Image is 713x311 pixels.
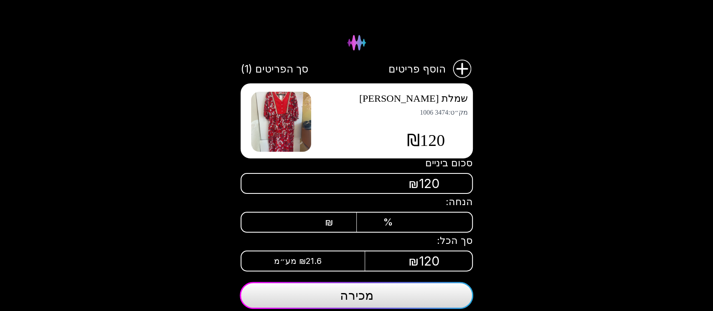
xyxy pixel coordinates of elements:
[274,256,322,266] span: ₪21.6 מע״מ
[409,253,439,268] span: ₪120
[340,288,373,303] span: מכירה
[425,157,473,169] span: סכום ביניים
[388,62,446,76] span: הוסף פריטים
[446,196,473,208] span: הנחה:
[251,92,311,152] img: שמלת Hodaya Lovich
[240,282,473,309] button: מכירה
[383,216,393,228] span: %
[452,58,473,79] img: הוסף פריטים
[359,93,468,104] span: שמלת [PERSON_NAME]
[388,58,473,79] button: הוסף פריטיםהוסף פריטים
[409,176,439,191] span: ₪120
[437,235,473,246] span: סך הכל:
[241,62,308,76] span: סך הפריטים (1)
[322,108,468,117] span: מק״ט : 3474 1006
[407,130,445,150] span: ₪120
[325,216,333,228] span: ₪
